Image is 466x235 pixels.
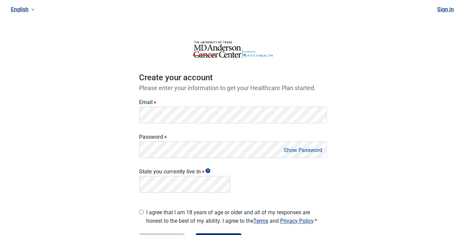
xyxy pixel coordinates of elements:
[8,4,37,15] a: Current language: English
[315,218,317,224] span: Required field
[139,99,327,105] label: Email
[280,218,313,224] a: Privacy Policy
[31,8,35,11] span: down
[179,41,287,58] img: Koda Health
[281,146,324,155] button: Show Password
[437,6,454,13] a: Sign in
[146,208,327,225] label: I agree that I am 18 years of age or older and all of my responses are honest to the best of my a...
[139,71,327,84] h1: Create your account
[253,218,268,224] a: Terms
[139,134,327,140] label: Password
[139,168,230,175] label: State you currently live in
[206,168,210,173] span: Show tooltip
[139,84,327,91] p: Please enter your information to get your Healthcare Plan started.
